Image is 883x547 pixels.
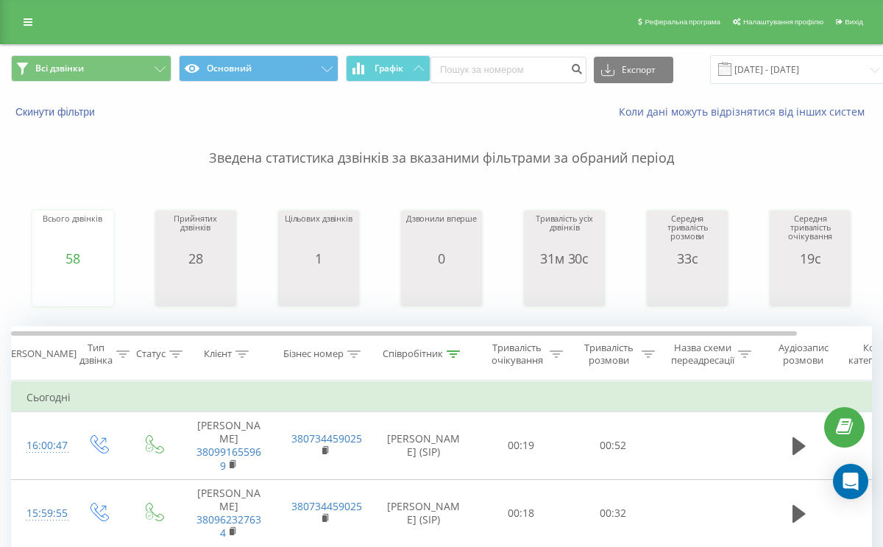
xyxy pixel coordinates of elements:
[11,105,102,119] button: Скинути фільтри
[773,251,847,266] div: 19с
[2,348,77,361] div: [PERSON_NAME]
[285,251,352,266] div: 1
[181,479,277,547] td: [PERSON_NAME]
[650,251,724,266] div: 33с
[430,57,586,83] input: Пошук за номером
[594,57,673,83] button: Експорт
[833,464,868,499] div: Open Intercom Messenger
[159,214,233,251] div: Прийнятих дзвінків
[285,214,352,251] div: Цільових дзвінків
[283,348,344,361] div: Бізнес номер
[11,119,872,168] p: Зведена статистика дзвінків за вказаними фільтрами за обраний період
[528,214,601,251] div: Тривалість усіх дзвінків
[567,412,659,480] td: 00:52
[406,214,477,251] div: Дзвонили вперше
[43,214,102,251] div: Всього дзвінків
[475,412,567,480] td: 00:19
[35,63,84,74] span: Всі дзвінки
[475,479,567,547] td: 00:18
[580,342,638,367] div: Тривалість розмови
[26,499,56,528] div: 15:59:55
[204,348,232,361] div: Клієнт
[79,342,113,367] div: Тип дзвінка
[291,499,362,513] a: 380734459025
[406,251,477,266] div: 0
[671,342,734,367] div: Назва схеми переадресації
[528,251,601,266] div: 31м 30с
[136,348,166,361] div: Статус
[179,55,339,82] button: Основний
[488,342,546,367] div: Тривалість очікування
[845,18,863,26] span: Вихід
[346,55,430,82] button: Графік
[650,214,724,251] div: Середня тривалість розмови
[645,18,720,26] span: Реферальна програма
[375,63,403,74] span: Графік
[743,18,823,26] span: Налаштування профілю
[43,251,102,266] div: 58
[383,348,443,361] div: Співробітник
[159,251,233,266] div: 28
[567,479,659,547] td: 00:32
[181,412,277,480] td: [PERSON_NAME]
[196,512,261,540] a: 380962327634
[767,342,839,367] div: Аудіозапис розмови
[372,479,475,547] td: [PERSON_NAME] (SIP)
[773,214,847,251] div: Середня тривалість очікування
[11,55,171,82] button: Всі дзвінки
[291,431,362,445] a: 380734459025
[196,445,261,472] a: 380991655969
[619,105,872,119] a: Коли дані можуть відрізнятися вiд інших систем
[26,431,56,460] div: 16:00:47
[372,412,475,480] td: [PERSON_NAME] (SIP)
